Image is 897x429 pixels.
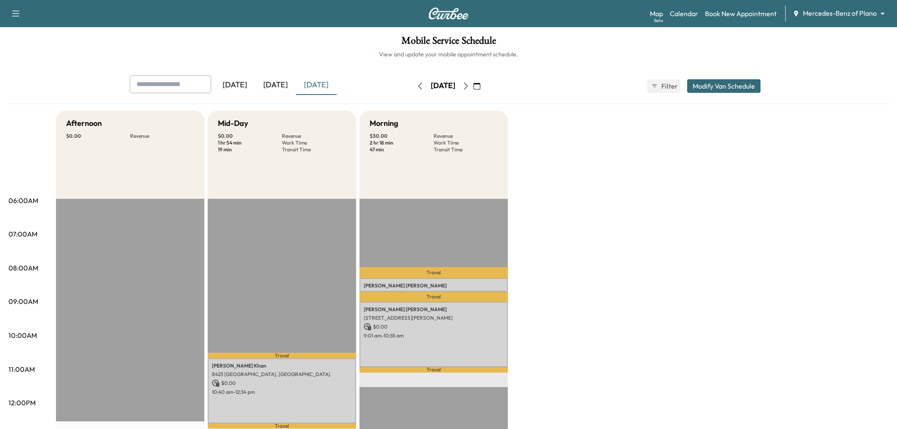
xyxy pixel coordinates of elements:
[8,50,889,58] h6: View and update your mobile appointment schedule.
[212,389,352,396] p: 10:40 am - 12:34 pm
[705,8,777,19] a: Book New Appointment
[218,117,248,129] h5: Mid-Day
[218,139,282,146] p: 1 hr 54 min
[130,133,194,139] p: Revenue
[370,117,398,129] h5: Morning
[8,263,38,273] p: 08:00AM
[296,75,337,95] div: [DATE]
[282,139,346,146] p: Work Time
[434,133,498,139] p: Revenue
[8,296,38,306] p: 09:00AM
[66,117,102,129] h5: Afternoon
[66,133,130,139] p: $ 0.00
[359,267,508,278] p: Travel
[208,423,356,429] p: Travel
[359,367,508,373] p: Travel
[255,75,296,95] div: [DATE]
[8,364,35,374] p: 11:00AM
[364,315,504,321] p: [STREET_ADDRESS][PERSON_NAME]
[8,195,38,206] p: 06:00AM
[434,146,498,153] p: Transit Time
[434,139,498,146] p: Work Time
[282,133,346,139] p: Revenue
[647,79,680,93] button: Filter
[687,79,760,93] button: Modify Van Schedule
[8,398,36,408] p: 12:00PM
[282,146,346,153] p: Transit Time
[364,332,504,339] p: 9:01 am - 10:55 am
[370,133,434,139] p: $ 30.00
[654,17,663,24] div: Beta
[214,75,255,95] div: [DATE]
[431,81,455,91] div: [DATE]
[212,362,352,369] p: [PERSON_NAME] Khan
[670,8,698,19] a: Calendar
[212,379,352,387] p: $ 0.00
[370,139,434,146] p: 2 hr 18 min
[370,146,434,153] p: 47 min
[428,8,469,19] img: Curbee Logo
[212,371,352,378] p: 8423 [GEOGRAPHIC_DATA], [GEOGRAPHIC_DATA]
[650,8,663,19] a: MapBeta
[8,36,889,50] h1: Mobile Service Schedule
[661,81,677,91] span: Filter
[218,146,282,153] p: 19 min
[803,8,877,18] span: Mercedes-Benz of Plano
[8,229,37,239] p: 07:00AM
[8,330,37,340] p: 10:00AM
[364,306,504,313] p: [PERSON_NAME] [PERSON_NAME]
[359,292,508,302] p: Travel
[364,282,504,289] p: [PERSON_NAME] [PERSON_NAME]
[364,323,504,331] p: $ 0.00
[208,353,356,358] p: Travel
[364,291,504,298] p: [STREET_ADDRESS]
[218,133,282,139] p: $ 0.00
